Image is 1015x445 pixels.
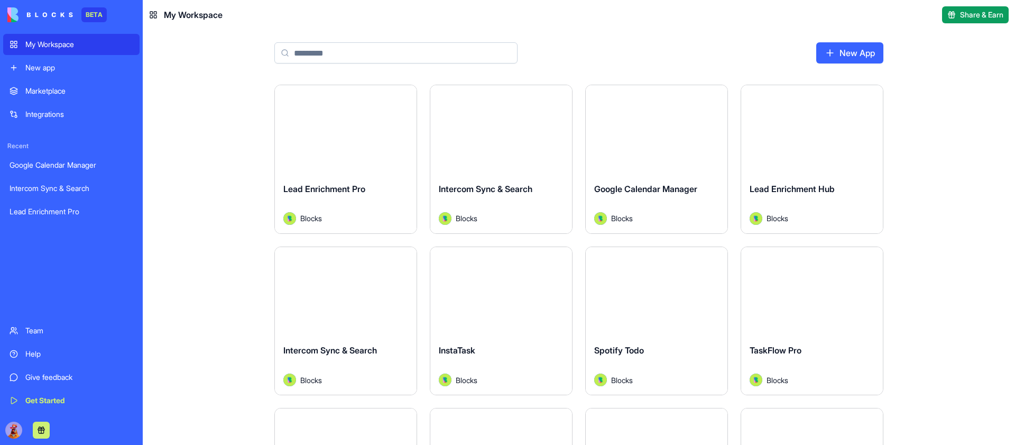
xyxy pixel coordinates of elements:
[456,375,477,386] span: Blocks
[81,7,107,22] div: BETA
[594,345,644,356] span: Spotify Todo
[3,34,140,55] a: My Workspace
[283,374,296,386] img: Avatar
[594,184,697,194] span: Google Calendar Manager
[816,42,883,63] a: New App
[10,160,133,170] div: Google Calendar Manager
[274,85,417,234] a: Lead Enrichment ProAvatarBlocks
[5,422,22,439] img: Kuku_Large_sla5px.png
[25,349,133,359] div: Help
[10,183,133,194] div: Intercom Sync & Search
[25,395,133,406] div: Get Started
[594,212,607,225] img: Avatar
[741,85,883,234] a: Lead Enrichment HubAvatarBlocks
[3,57,140,78] a: New app
[164,8,223,21] span: My Workspace
[3,104,140,125] a: Integrations
[439,212,451,225] img: Avatar
[3,80,140,102] a: Marketplace
[750,212,762,225] img: Avatar
[767,213,788,224] span: Blocks
[3,178,140,199] a: Intercom Sync & Search
[585,247,728,396] a: Spotify TodoAvatarBlocks
[430,85,573,234] a: Intercom Sync & SearchAvatarBlocks
[25,372,133,383] div: Give feedback
[25,62,133,73] div: New app
[25,325,133,336] div: Team
[7,7,107,22] a: BETA
[750,184,835,194] span: Lead Enrichment Hub
[3,320,140,341] a: Team
[7,7,73,22] img: logo
[741,247,883,396] a: TaskFlow ProAvatarBlocks
[611,375,633,386] span: Blocks
[767,375,788,386] span: Blocks
[10,206,133,217] div: Lead Enrichment Pro
[274,247,417,396] a: Intercom Sync & SearchAvatarBlocks
[439,374,451,386] img: Avatar
[456,213,477,224] span: Blocks
[960,10,1003,20] span: Share & Earn
[25,86,133,96] div: Marketplace
[430,247,573,396] a: InstaTaskAvatarBlocks
[25,39,133,50] div: My Workspace
[750,374,762,386] img: Avatar
[611,213,633,224] span: Blocks
[283,184,365,194] span: Lead Enrichment Pro
[3,367,140,388] a: Give feedback
[3,343,140,365] a: Help
[750,345,801,356] span: TaskFlow Pro
[283,212,296,225] img: Avatar
[283,345,377,356] span: Intercom Sync & Search
[594,374,607,386] img: Avatar
[3,390,140,411] a: Get Started
[3,142,140,150] span: Recent
[300,375,322,386] span: Blocks
[942,6,1009,23] button: Share & Earn
[439,184,532,194] span: Intercom Sync & Search
[3,155,140,176] a: Google Calendar Manager
[3,201,140,222] a: Lead Enrichment Pro
[585,85,728,234] a: Google Calendar ManagerAvatarBlocks
[439,345,475,356] span: InstaTask
[300,213,322,224] span: Blocks
[25,109,133,120] div: Integrations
